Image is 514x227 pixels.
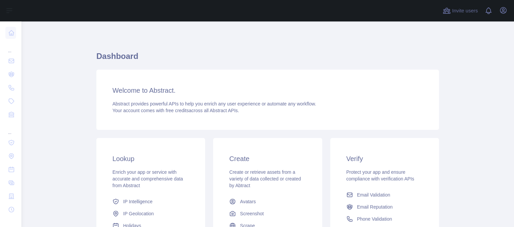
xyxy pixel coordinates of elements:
a: Phone Validation [344,213,426,225]
span: Screenshot [240,210,264,217]
span: Create or retrieve assets from a variety of data collected or created by Abtract [229,169,301,188]
h3: Welcome to Abstract. [112,86,423,95]
a: Avatars [227,196,309,208]
span: free credits [166,108,189,113]
span: Email Validation [357,192,390,198]
span: IP Geolocation [123,210,154,217]
div: ... [5,40,16,54]
span: Email Reputation [357,204,393,210]
span: Abstract provides powerful APIs to help you enrich any user experience or automate any workflow. [112,101,316,106]
span: Phone Validation [357,216,392,222]
a: IP Geolocation [110,208,192,220]
h3: Verify [346,154,423,163]
button: Invite users [441,5,479,16]
a: IP Intelligence [110,196,192,208]
span: Your account comes with across all Abstract APIs. [112,108,239,113]
span: Enrich your app or service with accurate and comprehensive data from Abstract [112,169,183,188]
h3: Lookup [112,154,189,163]
a: Screenshot [227,208,309,220]
a: Email Reputation [344,201,426,213]
div: ... [5,122,16,135]
h1: Dashboard [96,51,439,67]
a: Email Validation [344,189,426,201]
h3: Create [229,154,306,163]
span: IP Intelligence [123,198,153,205]
span: Avatars [240,198,256,205]
span: Invite users [452,7,478,15]
span: Protect your app and ensure compliance with verification APIs [346,169,414,181]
